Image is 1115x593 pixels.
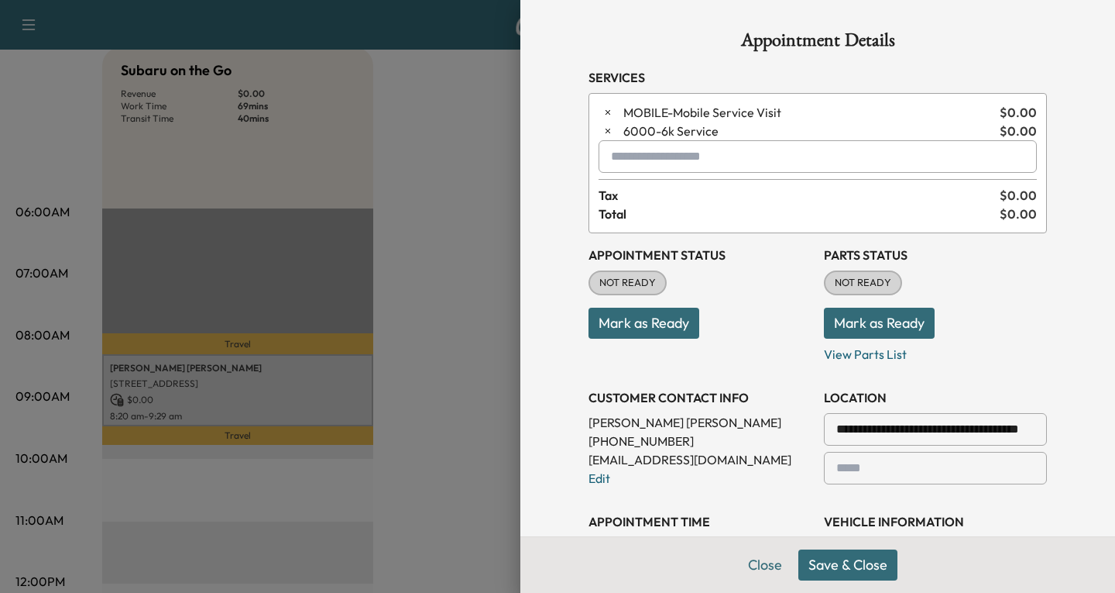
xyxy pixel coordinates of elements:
[738,550,792,581] button: Close
[588,68,1047,87] h3: Services
[1000,205,1037,223] span: $ 0.00
[588,512,811,531] h3: APPOINTMENT TIME
[588,471,610,486] a: Edit
[590,275,665,291] span: NOT READY
[599,186,1000,205] span: Tax
[588,31,1047,56] h1: Appointment Details
[588,450,811,469] p: [EMAIL_ADDRESS][DOMAIN_NAME]
[623,122,993,140] span: 6k Service
[798,550,897,581] button: Save & Close
[825,275,901,291] span: NOT READY
[588,388,811,407] h3: CUSTOMER CONTACT INFO
[824,388,1047,407] h3: LOCATION
[623,103,993,122] span: Mobile Service Visit
[588,246,811,264] h3: Appointment Status
[824,308,935,339] button: Mark as Ready
[588,308,699,339] button: Mark as Ready
[1000,103,1037,122] span: $ 0.00
[824,246,1047,264] h3: Parts Status
[588,413,811,432] p: [PERSON_NAME] [PERSON_NAME]
[1000,122,1037,140] span: $ 0.00
[588,432,811,450] p: [PHONE_NUMBER]
[1000,186,1037,205] span: $ 0.00
[824,512,1047,531] h3: VEHICLE INFORMATION
[824,339,1047,364] p: View Parts List
[599,205,1000,223] span: Total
